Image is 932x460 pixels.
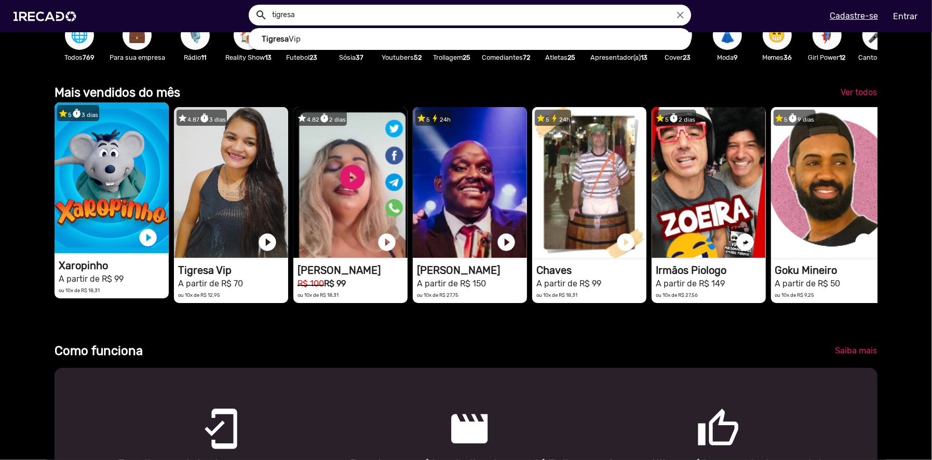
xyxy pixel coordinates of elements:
[463,54,470,61] b: 25
[818,21,836,50] span: 🦸‍♀️
[835,346,877,356] span: Saiba mais
[382,52,422,62] p: Youtubers
[482,52,530,62] p: Comediantes
[658,52,697,62] p: Cover
[83,54,94,61] b: 769
[55,344,143,358] b: Como funciona
[683,54,691,61] b: 23
[174,107,288,258] video: 1RECADO vídeos dedicados para fãs e empresas
[417,264,527,277] h1: [PERSON_NAME]
[656,279,725,288] small: A partir de R$ 149
[708,52,747,62] p: Moda
[293,107,408,258] video: 1RECADO vídeos dedicados para fãs e empresas
[536,292,577,298] small: ou 10x de R$ 18,31
[734,54,738,61] b: 9
[775,264,885,277] h1: Goku Mineiro
[719,21,736,50] span: 👗
[735,232,755,253] a: play_circle_filled
[840,54,846,61] b: 12
[255,9,267,21] mat-icon: Example home icon
[110,52,165,62] p: Para sua empresa
[590,52,647,62] p: Apresentador(a)
[768,21,786,50] span: 😁
[868,21,886,50] span: 🎤
[830,11,878,21] u: Cadastre-se
[862,21,892,50] button: 🎤
[827,341,885,360] a: Saiba mais
[282,52,321,62] p: Futebol
[432,52,471,62] p: Trollagem
[784,54,792,61] b: 36
[178,292,220,298] small: ou 10x de R$ 12,95
[807,52,847,62] p: Girl Power
[175,52,215,62] p: Rádio
[532,107,646,258] video: 1RECADO vídeos dedicados para fãs e empresas
[264,5,692,25] input: Pesquisar...
[448,407,460,419] mat-icon: movie
[55,102,169,253] video: 1RECADO vídeos dedicados para fãs e empresas
[656,264,766,277] h1: Irmãos Piologo
[813,21,842,50] button: 🦸‍♀️
[332,52,371,62] p: Sósia
[775,279,841,288] small: A partir de R$ 50
[417,279,486,288] small: A partir de R$ 150
[496,232,517,253] a: play_circle_filled
[356,54,363,61] b: 37
[674,9,686,21] i: close
[857,52,897,62] p: Cantores
[414,54,422,61] b: 52
[696,407,709,419] mat-icon: thumb_up_outlined
[298,279,324,288] small: R$ 100
[568,54,575,61] b: 25
[413,107,527,258] video: 1RECADO vídeos dedicados para fãs e empresas
[536,279,601,288] small: A partir de R$ 99
[541,52,580,62] p: Atletas
[262,34,289,44] b: Tigresa
[178,264,288,277] h1: Tigresa Vip
[138,227,158,248] a: play_circle_filled
[257,232,278,253] a: play_circle_filled
[251,5,269,23] button: Example home icon
[60,52,99,62] p: Todos
[652,107,766,258] video: 1RECADO vídeos dedicados para fãs e empresas
[523,54,530,61] b: 72
[854,232,875,253] a: play_circle_filled
[376,232,397,253] a: play_circle_filled
[758,52,797,62] p: Memes
[59,259,169,272] h1: Xaropinho
[298,264,408,277] h1: [PERSON_NAME]
[775,292,815,298] small: ou 10x de R$ 9,25
[886,7,924,25] a: Entrar
[324,279,346,288] b: R$ 99
[298,292,339,298] small: ou 10x de R$ 18,31
[309,54,317,61] b: 23
[201,54,206,61] b: 11
[713,21,742,50] button: 👗
[59,287,100,293] small: ou 10x de R$ 18,31
[771,107,885,258] video: 1RECADO vídeos dedicados para fãs e empresas
[417,292,458,298] small: ou 10x de R$ 27,75
[199,407,211,419] mat-icon: mobile_friendly
[249,28,692,50] a: Vip
[55,85,180,100] b: Mais vendidos do mês
[656,292,698,298] small: ou 10x de R$ 27,56
[763,21,792,50] button: 😁
[641,54,647,61] b: 13
[225,52,272,62] p: Reality Show
[841,87,877,97] span: Ver todos
[615,232,636,253] a: play_circle_filled
[59,274,124,284] small: A partir de R$ 99
[178,279,243,288] small: A partir de R$ 70
[536,264,646,277] h1: Chaves
[265,54,272,61] b: 13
